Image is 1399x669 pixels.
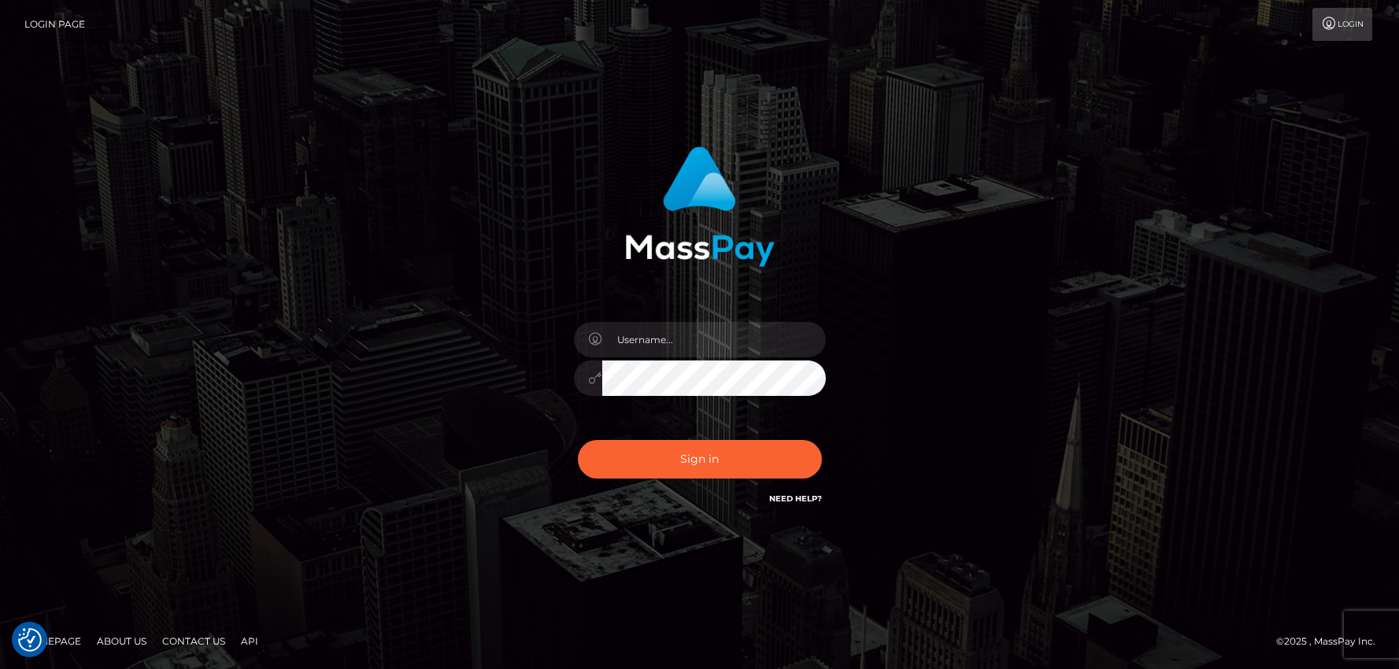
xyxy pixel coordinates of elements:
a: Need Help? [769,493,822,504]
img: MassPay Login [625,146,775,267]
a: Login [1312,8,1372,41]
button: Consent Preferences [18,628,42,652]
button: Sign in [578,440,822,479]
a: Contact Us [156,629,231,653]
input: Username... [602,322,826,357]
a: About Us [91,629,153,653]
a: Login Page [24,8,85,41]
div: © 2025 , MassPay Inc. [1276,633,1387,650]
img: Revisit consent button [18,628,42,652]
a: API [235,629,265,653]
a: Homepage [17,629,87,653]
